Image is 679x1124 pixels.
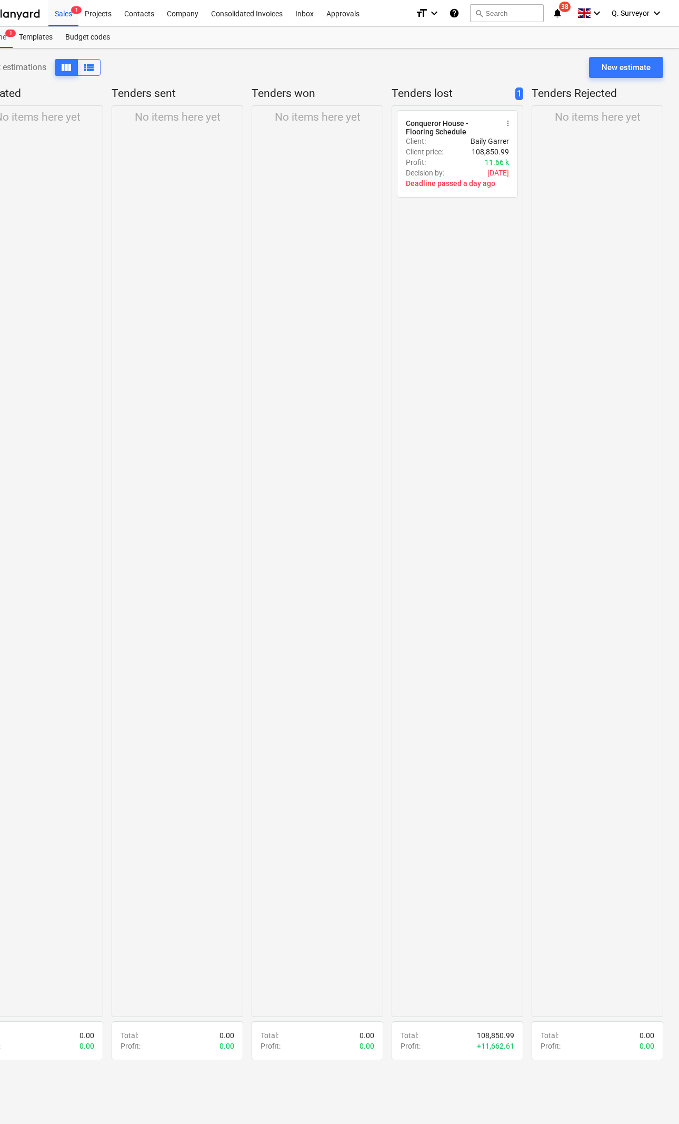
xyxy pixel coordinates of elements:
iframe: Chat Widget [626,1073,679,1124]
p: Profit : [541,1041,561,1051]
p: Profit : [406,157,426,168]
p: Decision by : [406,168,444,178]
p: Profit : [261,1041,281,1051]
div: Conqueror House - Flooring Schedule [406,119,497,136]
i: Knowledge base [449,7,460,19]
span: Q. Surveyor [612,9,650,17]
p: Deadline passed a day ago [406,178,509,189]
p: + 11,662.61 [477,1041,514,1051]
span: 1 [5,30,16,37]
p: 0.00 [219,1030,234,1041]
p: 0.00 [79,1030,94,1041]
p: 0.00 [79,1041,94,1051]
p: 0.00 [360,1030,374,1041]
p: Tenders sent [112,86,239,101]
span: 1 [71,6,82,14]
span: more_vert [504,119,512,128]
span: 38 [559,2,571,12]
button: Search [470,4,544,22]
p: Profit : [121,1041,141,1051]
i: keyboard_arrow_down [428,7,441,19]
span: View as columns [83,61,95,74]
p: Tenders Rejected [532,86,659,101]
p: No items here yet [555,110,641,125]
i: notifications [552,7,563,19]
p: 0.00 [640,1030,654,1041]
p: [DATE] [487,168,509,178]
p: 108,850.99 [477,1030,514,1041]
a: Templates [13,27,59,48]
i: format_size [415,7,428,19]
p: 11.66 k [485,157,509,168]
p: No items here yet [275,110,361,125]
p: Profit : [401,1041,421,1051]
span: search [475,9,483,17]
div: New estimate [602,61,651,74]
p: Tenders won [252,86,379,101]
p: Client price : [406,146,443,157]
p: 0.00 [640,1041,654,1051]
i: keyboard_arrow_down [651,7,663,19]
a: Budget codes [59,27,116,48]
p: 0.00 [360,1041,374,1051]
i: keyboard_arrow_down [591,7,603,19]
p: Total : [261,1030,278,1041]
p: Total : [541,1030,558,1041]
span: 1 [515,87,523,101]
p: 0.00 [219,1041,234,1051]
span: View as columns [60,61,73,74]
p: Baily Garrer [471,136,509,146]
p: No items here yet [135,110,221,125]
p: Client : [406,136,426,146]
p: 108,850.99 [472,146,509,157]
p: Tenders lost [392,86,511,101]
button: New estimate [589,57,663,78]
p: Total : [121,1030,138,1041]
p: Total : [401,1030,418,1041]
